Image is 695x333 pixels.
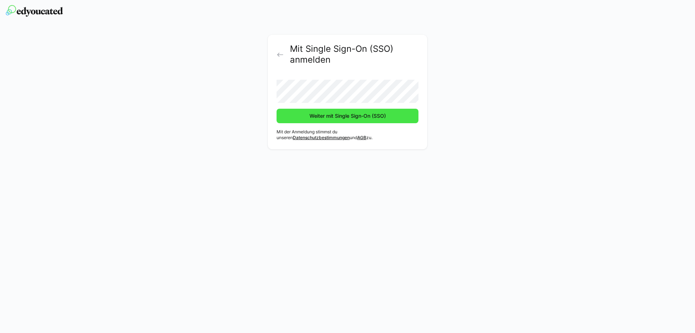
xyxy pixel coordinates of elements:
[6,5,63,17] img: edyoucated
[277,109,418,123] button: Weiter mit Single Sign-On (SSO)
[293,135,350,140] a: Datenschutzbestimmungen
[290,43,418,65] h2: Mit Single Sign-On (SSO) anmelden
[277,129,418,141] p: Mit der Anmeldung stimmst du unseren und zu.
[357,135,366,140] a: AGB
[308,112,387,120] span: Weiter mit Single Sign-On (SSO)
